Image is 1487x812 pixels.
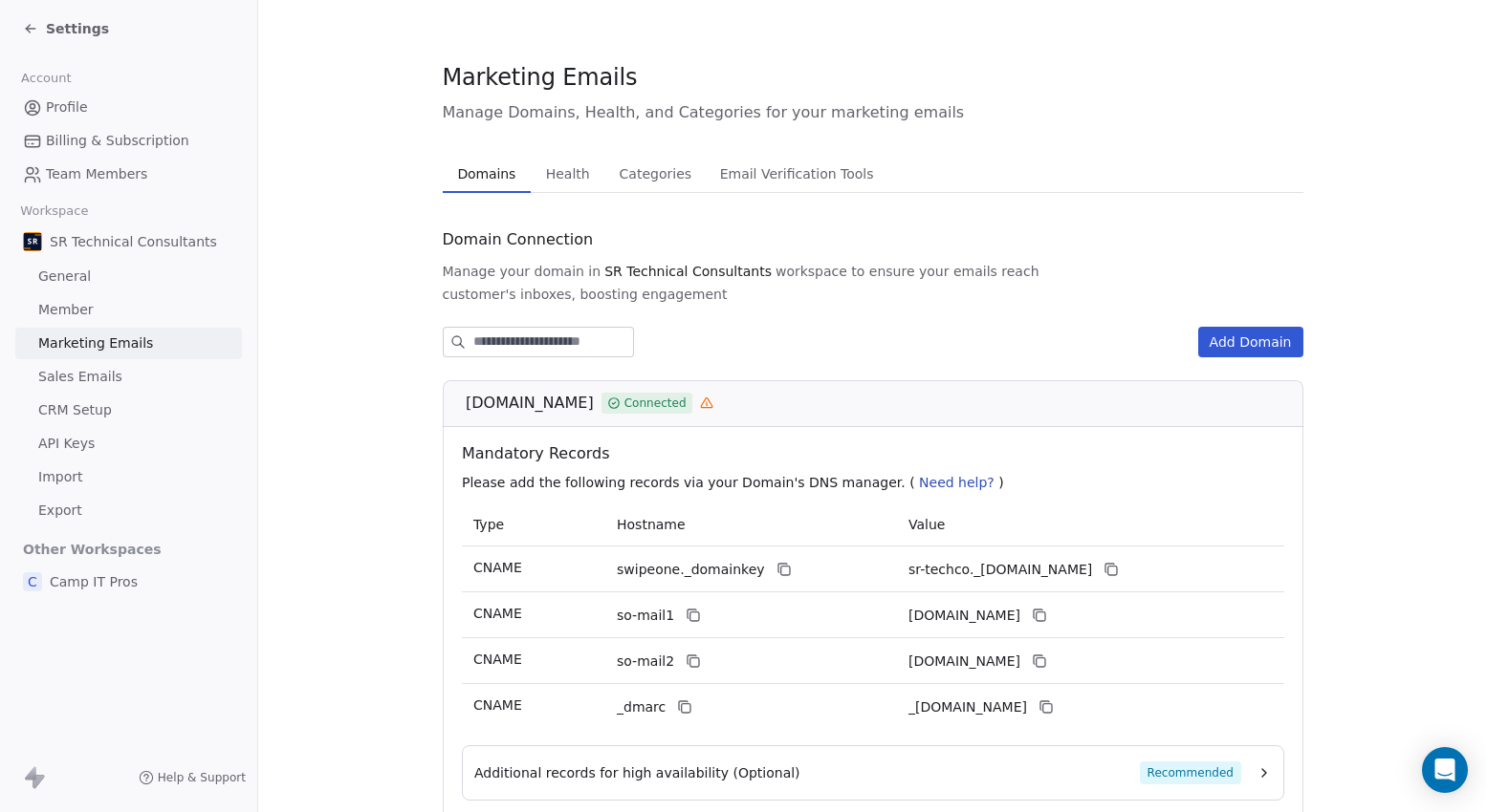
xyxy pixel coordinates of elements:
[604,262,772,281] span: SR Technical Consultants
[15,395,242,426] a: CRM Setup
[38,400,112,420] span: CRM Setup
[15,125,242,157] a: Billing & Subscription
[623,395,686,412] span: Connected
[443,285,728,304] span: customer's inboxes, boosting engagement
[473,560,522,575] span: CNAME
[38,467,82,487] span: Import
[38,501,82,521] span: Export
[38,267,91,287] span: General
[15,428,242,459] a: API Keys
[617,652,674,672] span: so-mail2
[776,262,1039,281] span: workspace to ensure your emails reach
[46,19,109,38] span: Settings
[443,63,638,92] span: Marketing Emails
[15,461,242,493] a: Import
[38,434,95,454] span: API Keys
[466,392,594,415] span: [DOMAIN_NAME]
[15,495,242,526] a: Export
[617,606,674,626] span: so-mail1
[617,517,686,532] span: Hostname
[15,294,242,326] a: Member
[46,164,147,184] span: Team Members
[1139,761,1240,784] span: Recommended
[23,232,42,251] img: SR%20Tech%20Consultants%20icon%2080x80.png
[139,770,246,785] a: Help & Support
[15,92,242,123] a: Profile
[462,473,1292,492] p: Please add the following records via your Domain's DNS manager. ( )
[15,361,242,393] a: Sales Emails
[1422,747,1468,793] div: Open Intercom Messenger
[612,160,699,187] span: Categories
[908,652,1020,672] span: sr-techco2.swipeone.email
[462,442,1292,465] span: Mandatory Records
[908,560,1092,580] span: sr-techco._domainkey.swipeone.email
[473,515,594,535] p: Type
[538,160,598,187] span: Health
[15,328,242,359] a: Marketing Emails
[449,160,523,187] span: Domains
[12,64,79,93] span: Account
[443,101,1303,124] span: Manage Domains, Health, and Categories for your marketing emails
[38,300,94,320] span: Member
[908,517,945,532] span: Value
[908,697,1027,717] span: _dmarc.swipeone.email
[908,606,1020,626] span: sr-techco1.swipeone.email
[443,228,594,251] span: Domain Connection
[443,262,601,281] span: Manage your domain in
[38,333,153,353] span: Marketing Emails
[617,697,666,717] span: _dmarc
[473,652,522,667] span: CNAME
[46,97,88,118] span: Profile
[50,572,138,591] span: Camp IT Pros
[158,770,246,785] span: Help & Support
[15,159,242,190] a: Team Members
[23,572,42,591] span: C
[46,131,189,151] span: Billing & Subscription
[1198,327,1303,357] button: Add Domain
[50,232,217,251] span: SR Technical Consultants
[919,475,995,490] span: Need help?
[474,761,1272,784] button: Additional records for high availability (Optional)Recommended
[474,763,800,782] span: Additional records for high availability (Optional)
[712,160,882,187] span: Email Verification Tools
[15,261,242,292] a: General
[473,606,522,621] span: CNAME
[15,534,169,565] span: Other Workspaces
[473,697,522,713] span: CNAME
[12,197,97,225] span: Workspace
[617,560,765,580] span: swipeone._domainkey
[38,367,122,387] span: Sales Emails
[23,19,109,38] a: Settings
